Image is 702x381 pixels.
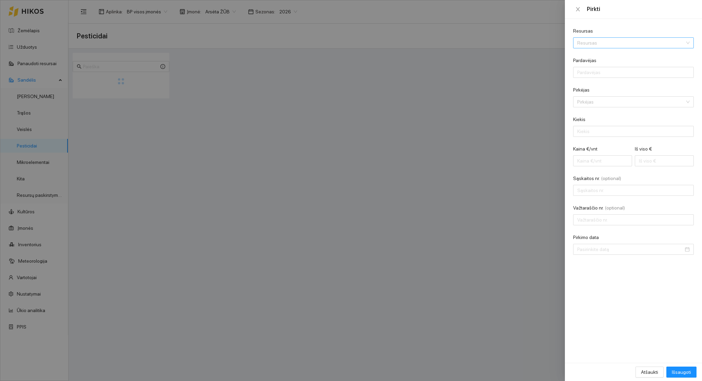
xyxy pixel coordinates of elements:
span: Atšaukti [641,368,658,376]
div: Pirkti [587,5,694,13]
input: Pirkimo data [577,246,683,253]
button: Atšaukti [636,367,664,378]
input: Sąskaitos nr. [573,185,694,196]
input: Pirkėjas [577,97,685,107]
span: Išsaugoti [672,368,691,376]
label: Sąskaitos nr. [573,175,621,182]
input: Važtaraščio nr. [573,214,694,225]
label: Kaina €/vnt [573,145,597,153]
span: (optional) [605,204,625,212]
label: Pardavėjas [573,57,596,64]
span: close [575,7,581,12]
label: Kiekis [573,116,585,123]
label: Pirkimo data [573,234,599,241]
label: Iš viso € [635,145,652,153]
label: Pirkėjas [573,86,590,94]
button: Išsaugoti [666,367,697,378]
button: Close [573,6,583,13]
span: (optional) [601,175,621,182]
label: Resursas [573,27,593,35]
label: Važtaraščio nr. [573,204,625,212]
input: Resursas [577,38,685,48]
input: Iš viso € [635,155,694,166]
input: Pardavėjas [573,67,694,78]
input: Kiekis [573,126,694,137]
input: Kaina €/vnt [573,155,632,166]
